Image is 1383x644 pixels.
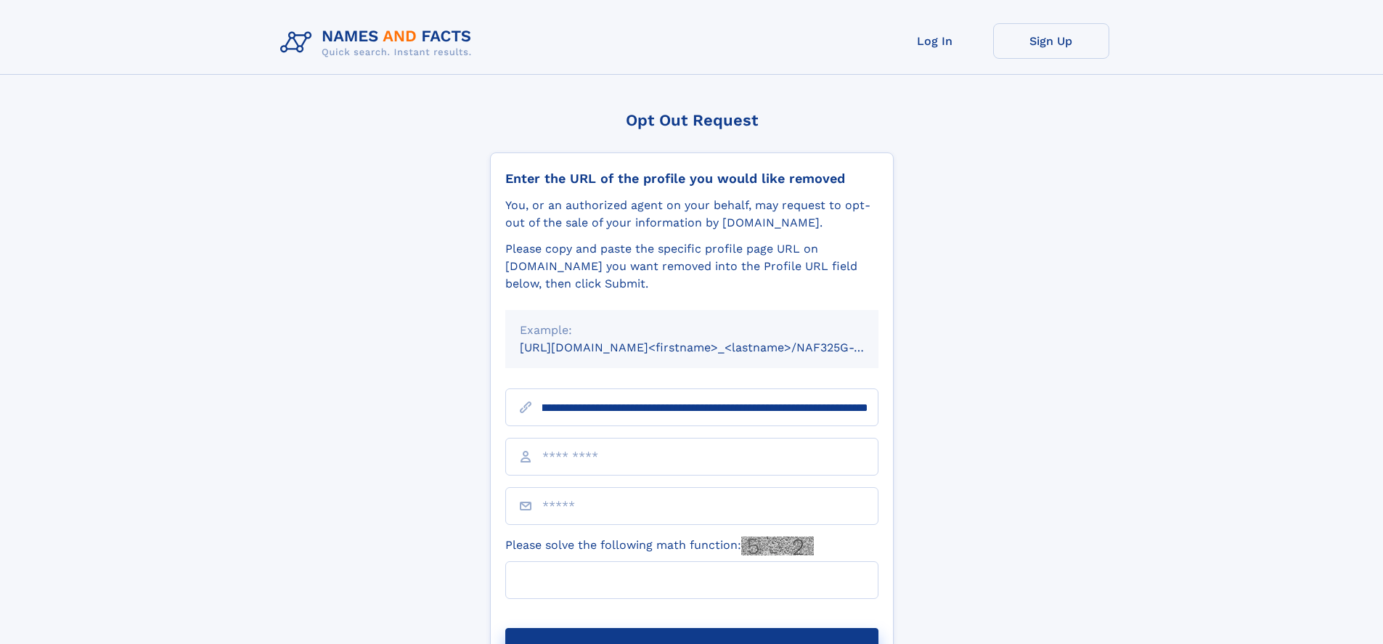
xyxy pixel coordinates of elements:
[505,537,814,555] label: Please solve the following math function:
[274,23,484,62] img: Logo Names and Facts
[505,171,878,187] div: Enter the URL of the profile you would like removed
[505,240,878,293] div: Please copy and paste the specific profile page URL on [DOMAIN_NAME] you want removed into the Pr...
[520,341,906,354] small: [URL][DOMAIN_NAME]<firstname>_<lastname>/NAF325G-xxxxxxxx
[993,23,1109,59] a: Sign Up
[505,197,878,232] div: You, or an authorized agent on your behalf, may request to opt-out of the sale of your informatio...
[520,322,864,339] div: Example:
[877,23,993,59] a: Log In
[490,111,894,129] div: Opt Out Request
